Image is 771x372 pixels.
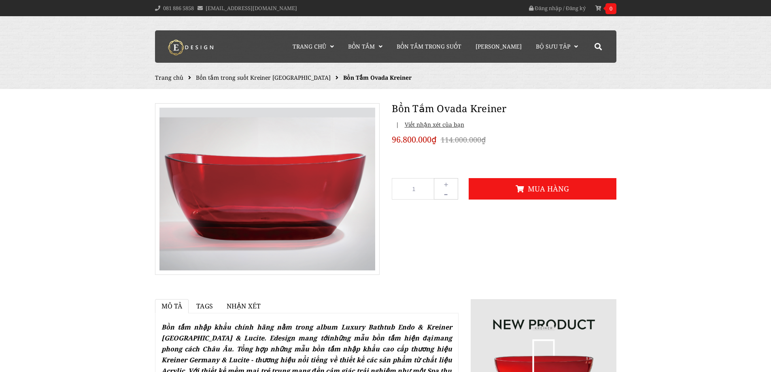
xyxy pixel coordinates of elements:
[342,30,389,63] a: Bồn Tắm
[161,302,183,310] span: Mô tả
[469,30,528,63] a: [PERSON_NAME]
[605,3,616,14] span: 0
[469,178,616,200] button: Mua hàng
[391,30,467,63] a: Bồn Tắm Trong Suốt
[196,302,213,310] span: Tags
[227,302,261,310] span: Nhận xét
[563,4,565,12] span: /
[329,334,433,342] a: những mẫu bồn tắm hiện đại
[396,121,399,128] span: |
[530,30,584,63] a: Bộ Sưu Tập
[163,4,194,12] a: 081 886 5858
[196,74,331,81] a: Bồn tắm trong suốt Kreiner [GEOGRAPHIC_DATA]
[434,178,458,190] button: +
[287,30,340,63] a: Trang chủ
[155,74,183,81] a: Trang chủ
[434,188,458,200] button: -
[348,43,375,50] span: Bồn Tắm
[476,43,522,50] span: [PERSON_NAME]
[343,74,412,81] span: Bồn Tắm Ovada Kreiner
[392,101,616,116] h1: Bồn Tắm Ovada Kreiner
[161,39,222,55] img: logo Kreiner Germany - Edesign Interior
[392,134,437,146] span: 96.800.000₫
[536,43,570,50] span: Bộ Sưu Tập
[397,43,461,50] span: Bồn Tắm Trong Suốt
[293,43,326,50] span: Trang chủ
[401,121,464,128] span: Viết nhận xét của bạn
[206,4,297,12] a: [EMAIL_ADDRESS][DOMAIN_NAME]
[441,135,486,145] del: 114.000.000₫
